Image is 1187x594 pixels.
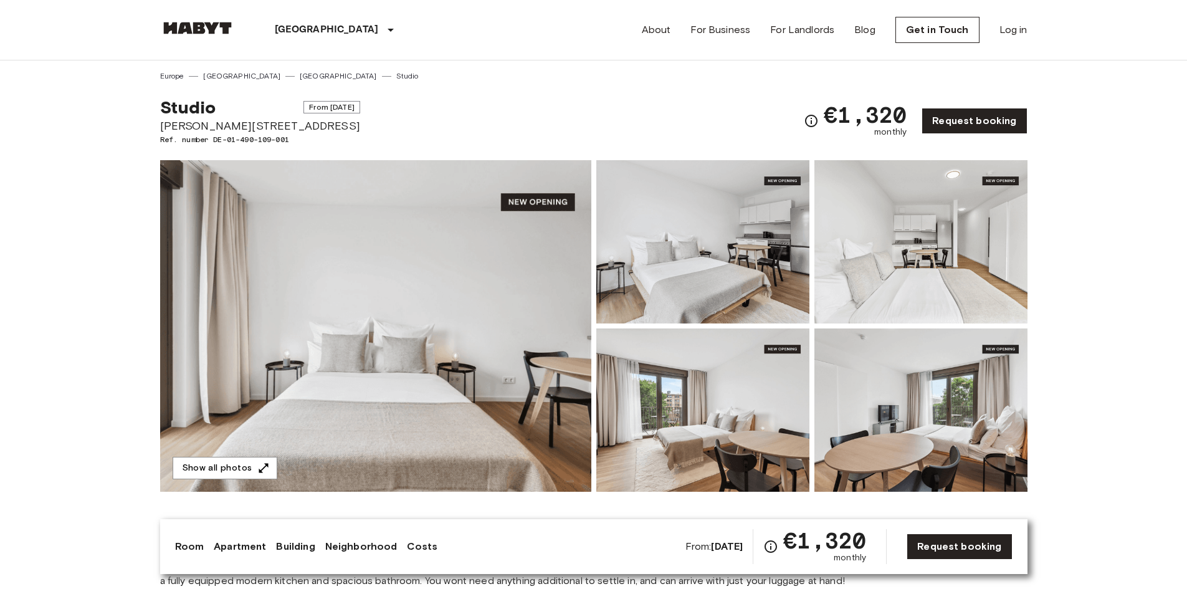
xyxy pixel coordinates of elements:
[999,22,1027,37] a: Log in
[642,22,671,37] a: About
[160,22,235,34] img: Habyt
[275,22,379,37] p: [GEOGRAPHIC_DATA]
[175,539,204,554] a: Room
[214,539,266,554] a: Apartment
[770,22,834,37] a: For Landlords
[922,108,1027,134] a: Request booking
[895,17,980,43] a: Get in Touch
[173,457,277,480] button: Show all photos
[203,70,280,82] a: [GEOGRAPHIC_DATA]
[160,70,184,82] a: Europe
[804,113,819,128] svg: Check cost overview for full price breakdown. Please note that discounts apply to new joiners onl...
[276,539,315,554] a: Building
[160,560,1027,588] span: Your studio apartment offers all the privacy you need. In addition to your very own bedroom area,...
[814,328,1027,492] img: Picture of unit DE-01-490-109-001
[854,22,875,37] a: Blog
[874,126,907,138] span: monthly
[907,534,1012,560] a: Request booking
[300,70,377,82] a: [GEOGRAPHIC_DATA]
[396,70,419,82] a: Studio
[303,101,360,113] span: From [DATE]
[160,160,591,492] img: Marketing picture of unit DE-01-490-109-001
[824,103,907,126] span: €1,320
[160,118,360,134] span: [PERSON_NAME][STREET_ADDRESS]
[596,328,809,492] img: Picture of unit DE-01-490-109-001
[814,160,1027,323] img: Picture of unit DE-01-490-109-001
[711,540,743,552] b: [DATE]
[596,160,809,323] img: Picture of unit DE-01-490-109-001
[834,552,866,564] span: monthly
[407,539,437,554] a: Costs
[763,539,778,554] svg: Check cost overview for full price breakdown. Please note that discounts apply to new joiners onl...
[690,22,750,37] a: For Business
[783,529,866,552] span: €1,320
[160,97,216,118] span: Studio
[685,540,743,553] span: From:
[325,539,398,554] a: Neighborhood
[160,134,360,145] span: Ref. number DE-01-490-109-001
